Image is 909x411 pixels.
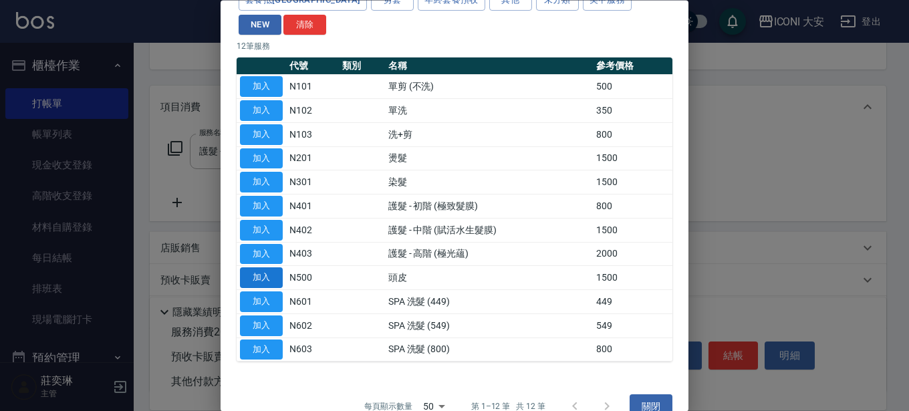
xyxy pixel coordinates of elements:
td: 護髮 - 中階 (賦活水生髮膜) [385,219,593,243]
button: 加入 [240,148,283,169]
td: N201 [286,147,339,171]
td: N103 [286,123,339,147]
td: N603 [286,338,339,362]
td: N102 [286,99,339,123]
button: 加入 [240,101,283,122]
td: SPA 洗髮 (549) [385,314,593,338]
button: 加入 [240,292,283,313]
th: 類別 [339,58,385,76]
td: 1500 [593,266,672,290]
td: 1500 [593,219,672,243]
button: 加入 [240,220,283,241]
td: SPA 洗髮 (800) [385,338,593,362]
th: 參考價格 [593,58,672,76]
td: N402 [286,219,339,243]
td: 染髮 [385,170,593,194]
td: 800 [593,123,672,147]
td: N601 [286,290,339,314]
button: 加入 [240,268,283,289]
td: 洗+剪 [385,123,593,147]
td: 單洗 [385,99,593,123]
td: 2000 [593,243,672,267]
td: 護髮 - 高階 (極光蘊) [385,243,593,267]
td: N101 [286,75,339,99]
td: 單剪 (不洗) [385,75,593,99]
td: 800 [593,338,672,362]
td: SPA 洗髮 (449) [385,290,593,314]
p: 12 筆服務 [237,41,672,53]
td: 1500 [593,147,672,171]
button: 加入 [240,196,283,217]
button: 加入 [240,244,283,265]
td: N403 [286,243,339,267]
td: 350 [593,99,672,123]
td: 800 [593,194,672,219]
td: N401 [286,194,339,219]
button: 加入 [240,124,283,145]
th: 名稱 [385,58,593,76]
td: 護髮 - 初階 (極致髮膜) [385,194,593,219]
td: 頭皮 [385,266,593,290]
button: 加入 [240,315,283,336]
button: 清除 [283,15,326,35]
button: 加入 [240,172,283,193]
td: 1500 [593,170,672,194]
button: 加入 [240,77,283,98]
td: 500 [593,75,672,99]
th: 代號 [286,58,339,76]
td: 549 [593,314,672,338]
button: 加入 [240,339,283,360]
td: N602 [286,314,339,338]
td: N301 [286,170,339,194]
td: 燙髮 [385,147,593,171]
td: 449 [593,290,672,314]
td: N500 [286,266,339,290]
button: NEW [239,15,281,35]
